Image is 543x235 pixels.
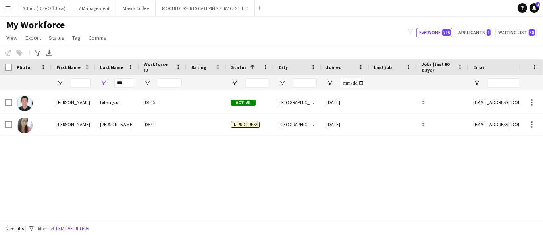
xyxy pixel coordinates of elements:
span: 1 [536,2,540,7]
span: Last Name [100,64,123,70]
div: Bitangcol [95,91,139,113]
button: Open Filter Menu [56,79,64,87]
input: Joined Filter Input [341,78,364,88]
span: Workforce ID [144,61,172,73]
span: First Name [56,64,81,70]
span: Tag [72,34,81,41]
div: ID545 [139,91,187,113]
input: City Filter Input [293,78,317,88]
span: Active [231,100,256,106]
span: Joined [326,64,342,70]
button: Waiting list38 [495,28,537,37]
span: Export [25,34,41,41]
button: Everyone715 [416,28,452,37]
button: Remove filters [54,224,90,233]
a: Status [46,33,67,43]
span: 1 [487,29,491,36]
span: 715 [442,29,451,36]
div: [DATE] [322,91,369,113]
span: Status [49,34,64,41]
button: Open Filter Menu [279,79,286,87]
img: Marlene Collado [17,118,33,133]
span: View [6,34,17,41]
input: Last Name Filter Input [114,78,134,88]
button: Applicants1 [456,28,492,37]
a: Tag [69,33,84,43]
app-action-btn: Advanced filters [33,48,42,58]
a: Export [22,33,44,43]
button: 7 Management [72,0,116,16]
span: 1 filter set [34,225,54,231]
button: Open Filter Menu [100,79,107,87]
span: My Workforce [6,19,65,31]
span: Status [231,64,246,70]
button: Masra Coffee [116,0,156,16]
span: Photo [17,64,30,70]
div: 0 [417,91,468,113]
input: Status Filter Input [245,78,269,88]
span: In progress [231,122,260,128]
input: First Name Filter Input [71,78,90,88]
div: ID541 [139,114,187,135]
span: Email [473,64,486,70]
div: [DATE] [322,114,369,135]
button: Open Filter Menu [326,79,333,87]
a: 1 [530,3,539,13]
div: [GEOGRAPHIC_DATA] [274,114,322,135]
div: [PERSON_NAME] [52,114,95,135]
span: Comms [89,34,106,41]
input: Workforce ID Filter Input [158,78,182,88]
a: Comms [85,33,110,43]
div: [PERSON_NAME] [52,91,95,113]
button: Open Filter Menu [231,79,238,87]
a: View [3,33,21,43]
button: MOCHI DESSERTS CATERING SERVICES L.L.C [156,0,255,16]
button: Adhoc (One Off Jobs) [16,0,72,16]
span: Jobs (last 90 days) [422,61,454,73]
span: Last job [374,64,392,70]
img: Kenneth Bitangcol [17,95,33,111]
div: [GEOGRAPHIC_DATA], [GEOGRAPHIC_DATA], [GEOGRAPHIC_DATA] [274,91,322,113]
div: 0 [417,114,468,135]
div: [PERSON_NAME] [95,114,139,135]
button: Open Filter Menu [144,79,151,87]
span: Rating [191,64,206,70]
span: 38 [529,29,535,36]
button: Open Filter Menu [473,79,480,87]
span: City [279,64,288,70]
app-action-btn: Export XLSX [44,48,54,58]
